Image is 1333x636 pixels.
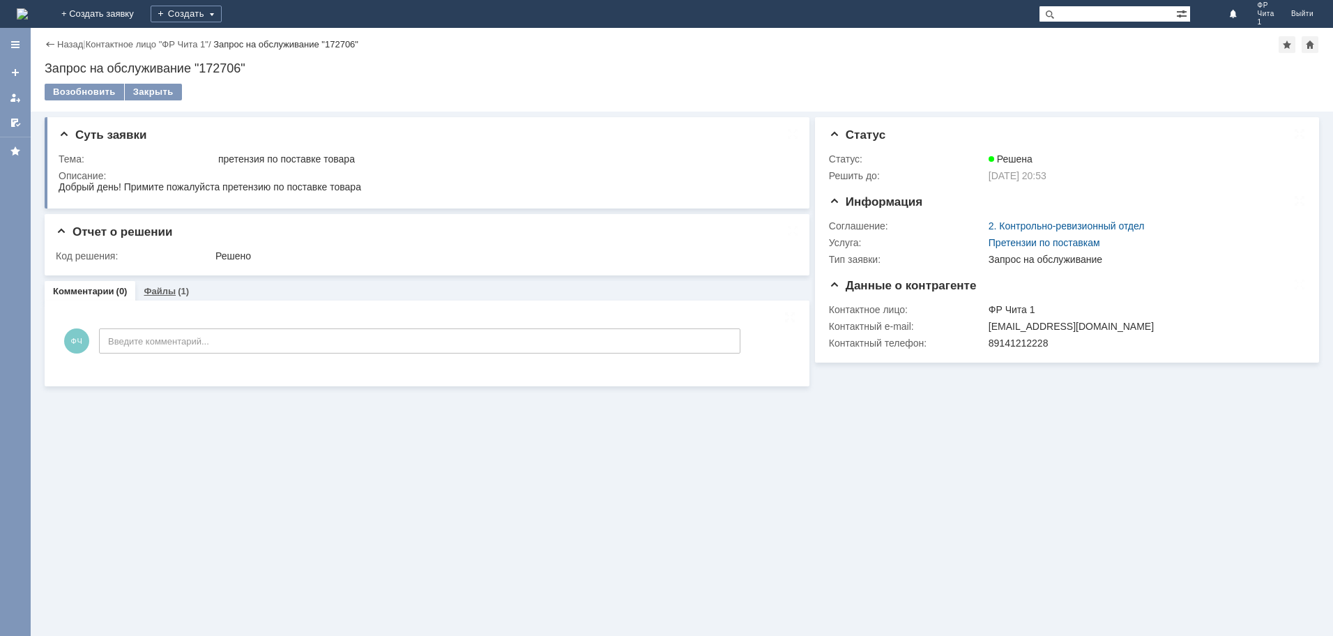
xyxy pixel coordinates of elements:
[829,153,986,165] div: Статус:
[829,321,986,332] div: Контактный e-mail:
[17,8,28,20] img: logo
[56,250,213,262] div: Код решения:
[829,254,986,265] div: Тип заявки:
[989,321,1297,332] div: [EMAIL_ADDRESS][DOMAIN_NAME]
[57,39,83,50] a: Назад
[116,286,128,296] div: (0)
[1294,195,1305,206] div: На всю страницу
[829,279,977,292] span: Данные о контрагенте
[829,128,885,142] span: Статус
[83,38,85,49] div: |
[178,286,189,296] div: (1)
[4,86,26,109] a: Мои заявки
[1302,36,1318,53] div: Сделать домашней страницей
[59,153,215,165] div: Тема:
[989,237,1100,248] a: Претензии по поставкам
[151,6,222,22] div: Создать
[144,286,176,296] a: Файлы
[213,39,358,50] div: Запрос на обслуживание "172706"
[59,170,791,181] div: Описание:
[784,312,795,323] div: На всю страницу
[829,170,986,181] div: Решить до:
[989,153,1033,165] span: Решена
[86,39,214,50] div: /
[1258,1,1274,10] span: ФР
[829,304,986,315] div: Контактное лицо:
[53,286,114,296] a: Комментарии
[829,237,986,248] div: Услуга:
[17,8,28,20] a: Перейти на домашнюю страницу
[1176,6,1190,20] span: Расширенный поиск
[787,225,798,236] div: На всю страницу
[989,254,1297,265] div: Запрос на обслуживание
[1279,36,1295,53] div: Добавить в избранное
[1294,128,1305,139] div: На всю страницу
[215,250,788,262] div: Решено
[45,61,1319,75] div: Запрос на обслуживание "172706"
[989,304,1297,315] div: ФР Чита 1
[989,170,1046,181] span: [DATE] 20:53
[1258,18,1274,26] span: 1
[829,195,922,209] span: Информация
[989,220,1145,232] a: 2. Контрольно-ревизионный отдел
[64,328,89,354] span: ФЧ
[59,128,146,142] span: Суть заявки
[1294,279,1305,290] div: На всю страницу
[56,225,172,238] span: Отчет о решении
[218,153,788,165] div: претензия по поставке товара
[829,338,986,349] div: Контактный телефон:
[4,61,26,84] a: Создать заявку
[989,338,1297,349] div: 89141212228
[829,220,986,232] div: Соглашение:
[787,128,798,139] div: На всю страницу
[4,112,26,134] a: Мои согласования
[86,39,208,50] a: Контактное лицо "ФР Чита 1"
[1258,10,1274,18] span: Чита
